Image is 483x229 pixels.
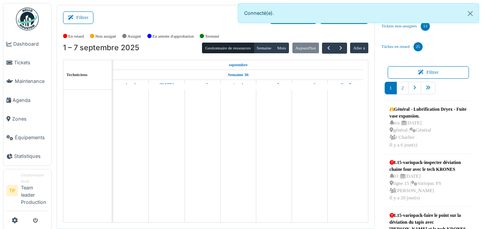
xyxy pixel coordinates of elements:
[226,70,250,80] a: Semaine 36
[227,60,250,70] a: 1 septembre 2025
[338,80,353,89] a: 7 septembre 2025
[396,82,409,94] a: 2
[21,172,48,209] li: Team leader Production
[14,59,48,66] span: Tickets
[3,53,51,72] a: Tickets
[292,43,319,53] button: Aujourd'hui
[3,110,51,128] a: Zones
[267,80,281,89] a: 5 septembre 2025
[388,104,469,151] a: Général - Lubrification Dryex - Fuite vase expansion. n/a |[DATE] général |Général J CharlierIl y...
[414,42,423,51] div: 25
[322,43,335,54] button: Précédent
[379,16,433,37] a: Tickets non-assignés
[350,43,368,53] button: Aller à
[390,106,467,119] div: Général - Lubrification Dryex - Fuite vase expansion.
[152,33,194,40] label: En attente d'approbation
[195,80,210,89] a: 3 septembre 2025
[462,3,479,24] button: Close
[3,91,51,110] a: Agenda
[66,72,88,77] span: Techniciens
[3,147,51,165] a: Statistiques
[3,72,51,91] a: Maintenance
[14,153,48,160] span: Statistiques
[16,8,39,30] img: Badge_color-CXgf-gQk.svg
[13,40,48,48] span: Dashboard
[390,119,467,149] div: n/a | [DATE] général | Général J Charlier Il y a 6 jour(s)
[128,33,141,40] label: Assigné
[385,82,472,100] nav: pager
[385,82,397,94] a: 1
[231,80,245,89] a: 4 septembre 2025
[202,43,254,53] button: Gestionnaire de ressources
[390,159,467,173] div: L15-variopack-inspecter déviation chaine four avec le tech KRONES
[15,134,48,141] span: Équipements
[238,3,479,23] div: Connecté(e).
[68,33,84,40] label: En retard
[205,33,219,40] label: Terminé
[390,173,467,202] div: 03 | [DATE] ligne 15 | Variopac FS [PERSON_NAME] Il y a 20 jour(s)
[254,43,275,53] button: Semaine
[15,78,48,85] span: Maintenance
[3,128,51,147] a: Équipements
[421,22,430,31] div: 13
[388,157,469,204] a: L15-variopack-inspecter déviation chaine four avec le tech KRONES 03 |[DATE] ligne 15 |Variopac F...
[63,11,93,24] button: Filtrer
[12,115,48,122] span: Zones
[6,185,18,196] li: TP
[6,172,48,211] a: TP Gestionnaire localTeam leader Production
[302,80,317,89] a: 6 septembre 2025
[274,43,289,53] button: Mois
[3,35,51,53] a: Dashboard
[124,80,138,89] a: 1 septembre 2025
[379,37,426,57] a: Tâches en retard
[21,172,48,184] div: Gestionnaire local
[158,80,176,89] a: 2 septembre 2025
[335,43,347,54] button: Suivant
[63,43,139,52] h2: 1 – 7 septembre 2025
[13,97,48,104] span: Agenda
[388,66,469,79] button: Filtrer
[95,33,116,40] label: Non assigné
